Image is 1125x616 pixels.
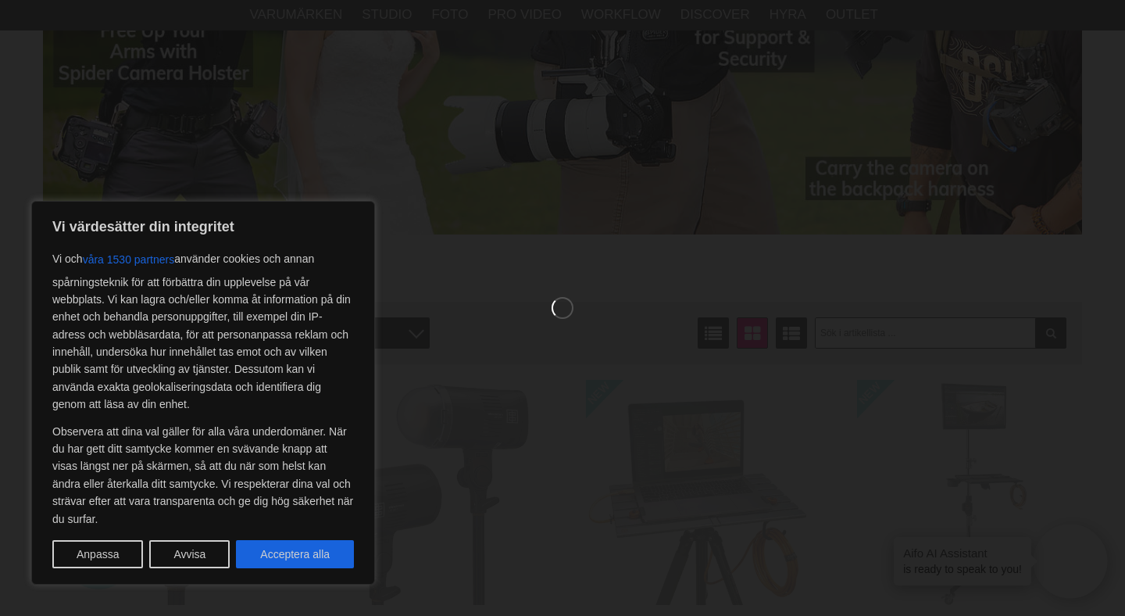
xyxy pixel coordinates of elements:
div: Vi värdesätter din integritet [31,201,375,585]
p: Vi värdesätter din integritet [52,217,354,236]
button: Anpassa [52,540,143,568]
button: Avvisa [149,540,230,568]
button: Acceptera alla [236,540,354,568]
button: våra 1530 partners [83,245,175,274]
p: Observera att dina val gäller för alla våra underdomäner. När du har gett ditt samtycke kommer en... [52,423,354,528]
p: Vi och använder cookies och annan spårningsteknik för att förbättra din upplevelse på vår webbpla... [52,245,354,414]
